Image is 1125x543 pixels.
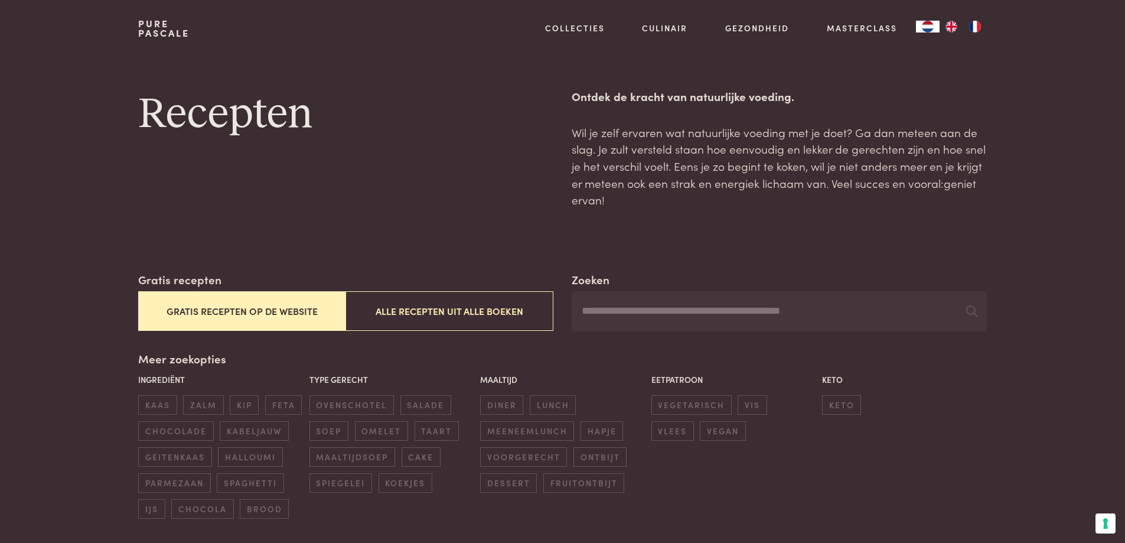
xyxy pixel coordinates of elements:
[309,373,474,386] p: Type gerecht
[138,373,303,386] p: Ingrediënt
[827,22,897,34] a: Masterclass
[309,421,348,441] span: soep
[138,271,221,288] label: Gratis recepten
[379,473,432,493] span: koekjes
[345,291,553,331] button: Alle recepten uit alle boeken
[171,499,233,519] span: chocola
[1095,513,1116,534] button: Uw voorkeuren voor toestemming voor trackingtechnologieën
[138,88,553,141] h1: Recepten
[309,473,372,493] span: spiegelei
[572,88,794,104] strong: Ontdek de kracht van natuurlijke voeding.
[402,447,441,467] span: cake
[738,395,767,415] span: vis
[545,22,605,34] a: Collecties
[138,421,213,441] span: chocolade
[940,21,987,32] ul: Language list
[543,473,624,493] span: fruitontbijt
[940,21,963,32] a: EN
[240,499,289,519] span: brood
[138,473,210,493] span: parmezaan
[480,447,567,467] span: voorgerecht
[138,291,345,331] button: Gratis recepten op de website
[355,421,408,441] span: omelet
[138,499,165,519] span: ijs
[822,395,861,415] span: keto
[480,473,537,493] span: dessert
[183,395,223,415] span: zalm
[138,447,211,467] span: geitenkaas
[581,421,623,441] span: hapje
[963,21,987,32] a: FR
[218,447,282,467] span: halloumi
[916,21,940,32] a: NL
[651,373,816,386] p: Eetpatroon
[530,395,576,415] span: lunch
[217,473,283,493] span: spaghetti
[480,373,645,386] p: Maaltijd
[725,22,789,34] a: Gezondheid
[572,124,986,209] p: Wil je zelf ervaren wat natuurlijke voeding met je doet? Ga dan meteen aan de slag. Je zult verst...
[230,395,259,415] span: kip
[265,395,302,415] span: feta
[400,395,451,415] span: salade
[651,395,732,415] span: vegetarisch
[916,21,987,32] aside: Language selected: Nederlands
[309,395,394,415] span: ovenschotel
[822,373,987,386] p: Keto
[572,271,609,288] label: Zoeken
[700,421,745,441] span: vegan
[916,21,940,32] div: Language
[642,22,687,34] a: Culinair
[138,19,190,38] a: PurePascale
[220,421,288,441] span: kabeljauw
[480,421,574,441] span: meeneemlunch
[415,421,459,441] span: taart
[651,421,694,441] span: vlees
[138,395,177,415] span: kaas
[309,447,395,467] span: maaltijdsoep
[573,447,627,467] span: ontbijt
[480,395,523,415] span: diner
